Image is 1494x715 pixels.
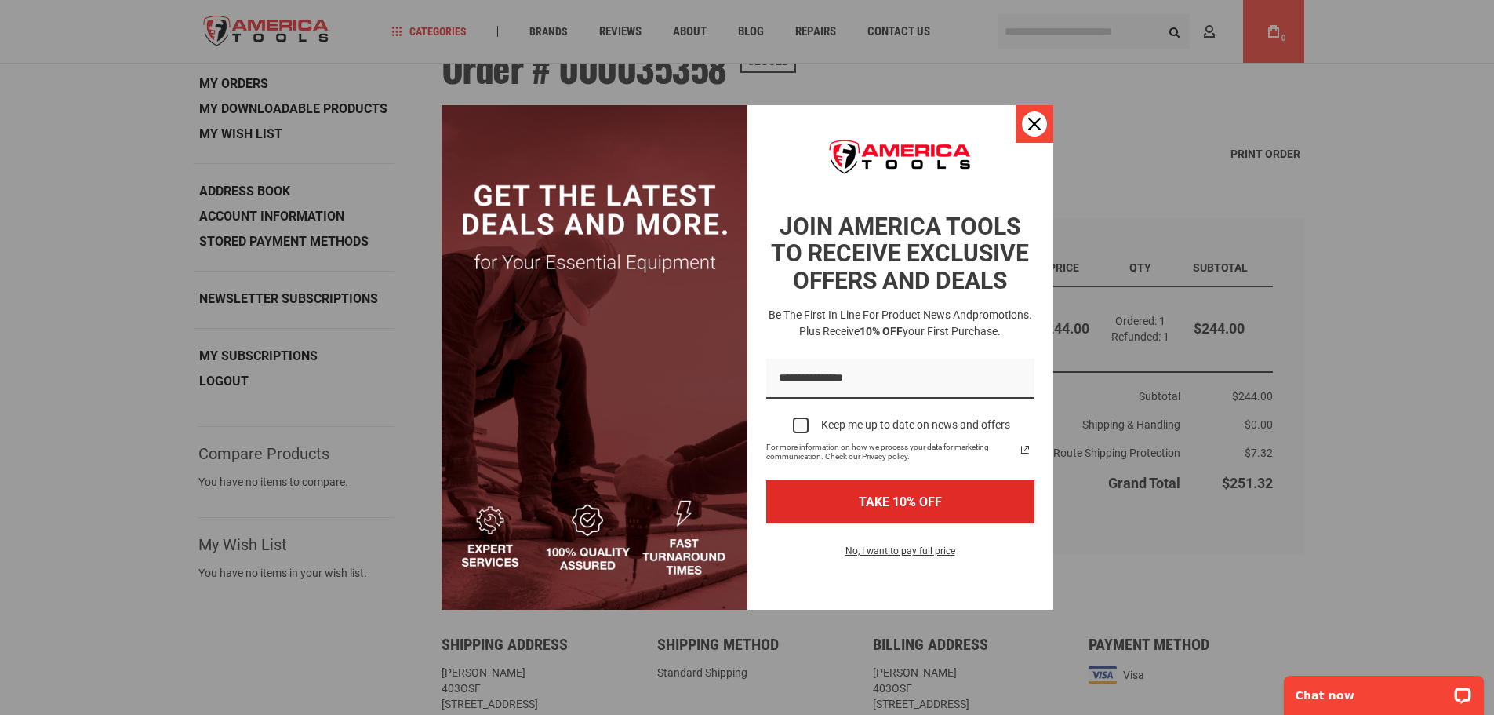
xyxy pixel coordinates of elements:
[833,542,968,569] button: No, I want to pay full price
[766,359,1034,399] input: Email field
[1028,118,1041,130] svg: close icon
[1016,105,1053,143] button: Close
[766,443,1016,461] span: For more information on how we process your data for marketing communication. Check our Privacy p...
[1274,666,1494,715] iframe: LiveChat chat widget
[763,307,1038,340] h3: Be the first in line for product news and
[860,325,903,337] strong: 10% OFF
[771,213,1029,294] strong: JOIN AMERICA TOOLS TO RECEIVE EXCLUSIVE OFFERS AND DEALS
[1016,440,1034,459] svg: link icon
[1016,440,1034,459] a: Read our Privacy Policy
[766,480,1034,523] button: TAKE 10% OFF
[821,418,1010,432] div: Keep me up to date on news and offers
